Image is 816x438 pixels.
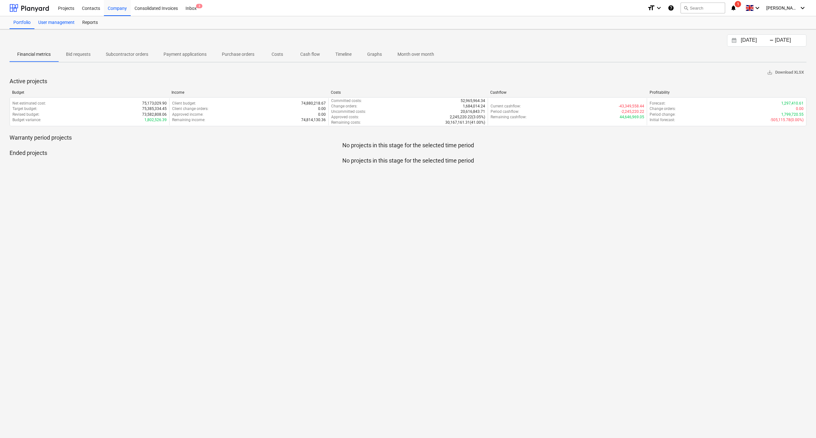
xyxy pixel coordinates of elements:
[331,114,359,120] p: Approved costs :
[34,16,78,29] a: User management
[172,101,196,106] p: Client budget :
[331,90,485,95] div: Costs
[796,106,804,112] p: 0.00
[12,106,37,112] p: Target budget :
[491,104,521,109] p: Current cashflow :
[781,112,804,117] p: 1,799,720.55
[668,4,674,12] i: Knowledge base
[799,4,806,12] i: keyboard_arrow_down
[12,90,166,95] div: Budget
[301,101,326,106] p: 74,880,218.67
[144,117,167,123] p: 1,802,526.39
[142,106,167,112] p: 75,385,334.45
[729,37,739,44] button: Interact with the calendar and add the check-in date for your trip.
[172,117,205,123] p: Remaining income :
[767,69,773,75] span: save_alt
[620,114,644,120] p: 44,646,969.05
[767,69,804,76] span: Download XLSX
[650,90,804,95] div: Profitability
[301,117,326,123] p: 74,814,130.36
[655,4,663,12] i: keyboard_arrow_down
[300,51,320,58] p: Cash flow
[735,1,741,7] span: 1
[647,4,655,12] i: format_size
[650,112,675,117] p: Period change :
[461,109,485,114] p: 20,616,843.71
[739,36,772,45] input: Start Date
[164,51,207,58] p: Payment applications
[650,106,676,112] p: Change orders :
[491,114,527,120] p: Remaining cashflow :
[774,36,806,45] input: End Date
[445,120,485,125] p: 30,167,161.31 ( 41.00% )
[222,51,254,58] p: Purchase orders
[12,117,41,123] p: Budget variance :
[490,90,645,95] div: Cashflow
[171,90,326,95] div: Income
[12,112,40,117] p: Revised budget :
[781,101,804,106] p: 1,297,410.61
[172,112,203,117] p: Approved income :
[270,51,285,58] p: Costs
[106,51,148,58] p: Subcontractor orders
[331,104,357,109] p: Change orders :
[142,101,167,106] p: 75,173,029.90
[78,16,102,29] a: Reports
[66,51,91,58] p: Bid requests
[196,4,202,8] span: 3
[142,112,167,117] p: 73,582,808.06
[766,5,798,11] span: [PERSON_NAME]
[331,98,362,104] p: Committed costs :
[650,117,675,123] p: Initial forecast :
[12,101,46,106] p: Net estimated cost :
[784,407,816,438] iframe: Chat Widget
[621,109,644,114] p: -2,245,220.22
[450,114,485,120] p: 2,245,220.22 ( 3.05% )
[10,16,34,29] a: Portfolio
[463,104,485,109] p: 1,684,014.24
[331,109,366,114] p: Uncommitted costs :
[335,51,352,58] p: Timeline
[10,157,806,164] p: No projects in this stage for the selected time period
[10,77,806,85] p: Active projects
[331,120,361,125] p: Remaining costs :
[730,4,737,12] i: notifications
[318,106,326,112] p: 0.00
[10,134,806,142] p: Warranty period projects
[754,4,761,12] i: keyboard_arrow_down
[461,98,485,104] p: 52,965,964.34
[397,51,434,58] p: Month over month
[770,117,804,123] p: -505,115.78 ( 0.00% )
[17,51,51,58] p: Financial metrics
[769,39,774,42] div: -
[318,112,326,117] p: 0.00
[10,142,806,149] p: No projects in this stage for the selected time period
[10,149,806,157] p: Ended projects
[650,101,666,106] p: Forecast :
[683,5,688,11] span: search
[764,68,806,77] button: Download XLSX
[172,106,208,112] p: Client change orders :
[619,104,644,109] p: -43,349,558.44
[367,51,382,58] p: Graphs
[681,3,725,13] button: Search
[491,109,519,114] p: Period cashflow :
